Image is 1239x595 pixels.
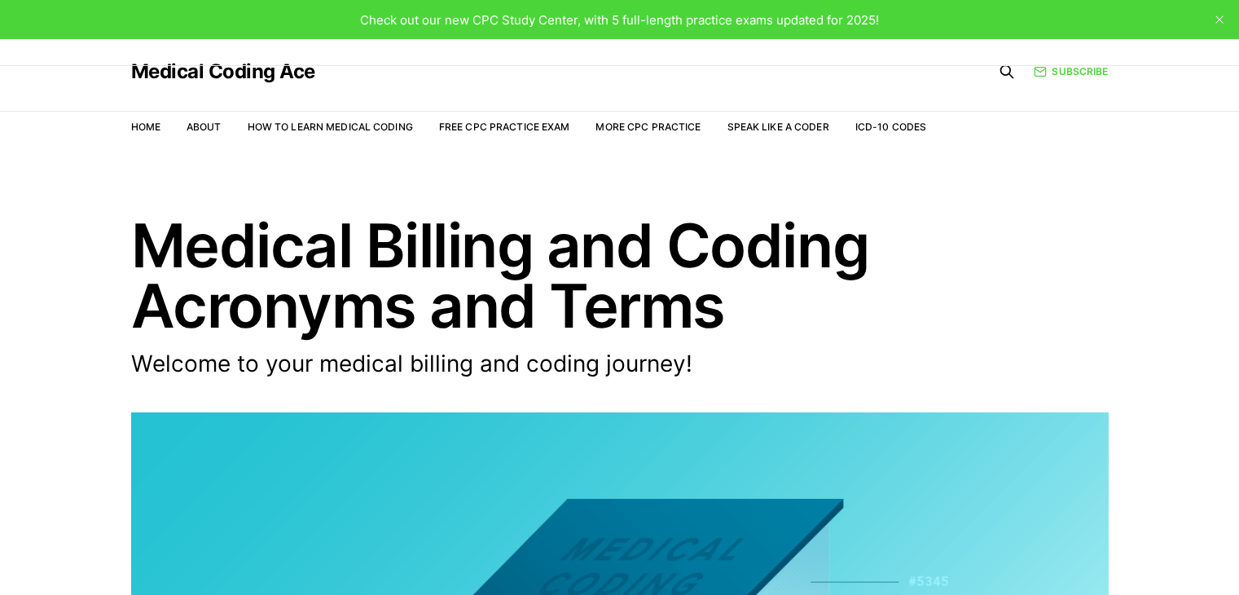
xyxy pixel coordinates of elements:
[1034,64,1108,79] a: Subscribe
[1206,7,1232,33] button: close
[131,349,881,380] p: Welcome to your medical billing and coding journey!
[439,121,570,133] a: Free CPC Practice Exam
[131,62,315,82] a: Medical Coding Ace
[855,121,926,133] a: ICD-10 Codes
[187,121,222,133] a: About
[248,121,413,133] a: How to Learn Medical Coding
[595,121,701,133] a: More CPC Practice
[727,121,829,133] a: Speak Like a Coder
[360,12,879,28] span: Check out our new CPC Study Center, with 5 full-length practice exams updated for 2025!
[131,121,160,133] a: Home
[131,215,1109,336] h1: Medical Billing and Coding Acronyms and Terms
[973,515,1239,595] iframe: portal-trigger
